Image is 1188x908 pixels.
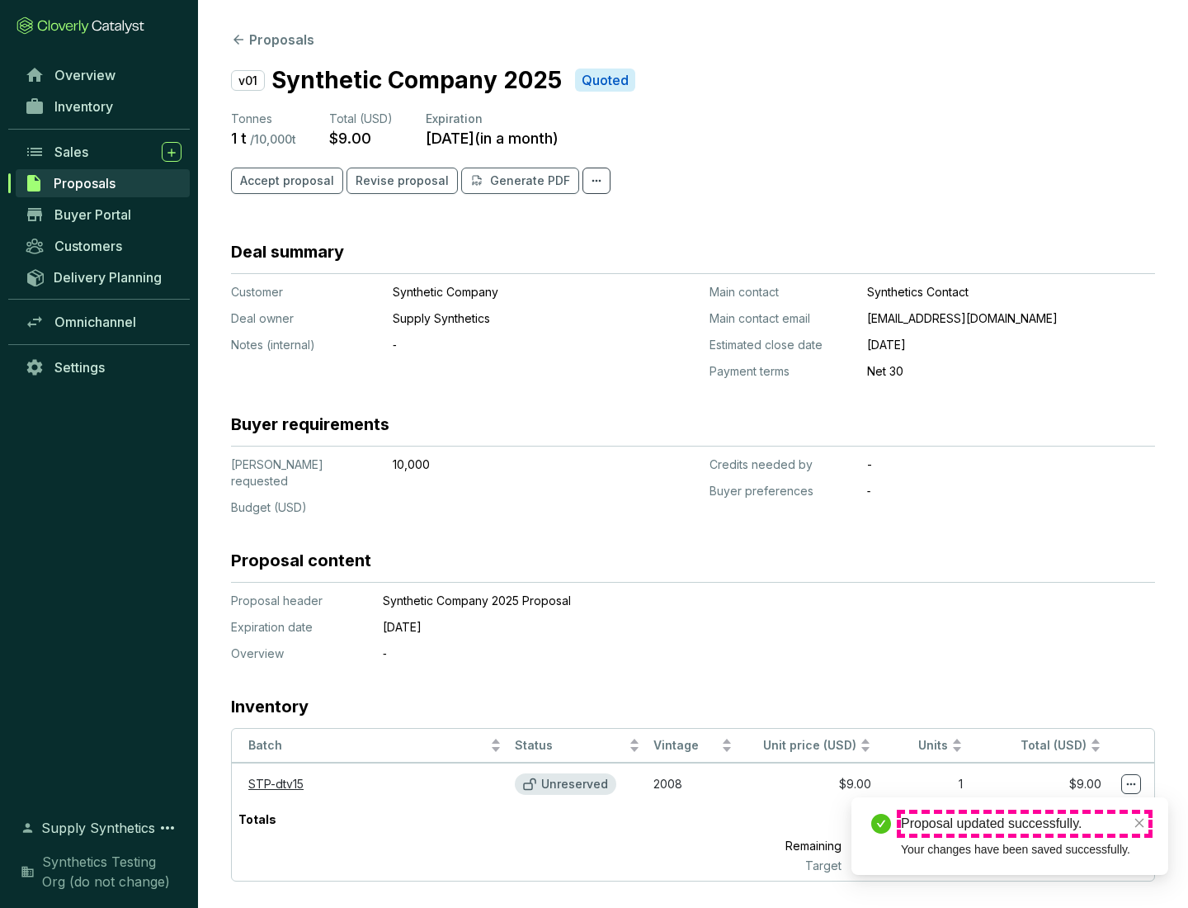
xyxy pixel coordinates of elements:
span: Sales [54,144,88,160]
p: Remaining [712,835,848,858]
span: Overview [54,67,115,83]
span: Buyer Portal [54,206,131,223]
h3: Proposal content [231,549,371,572]
p: $9.00 [329,129,371,148]
p: 9,999 t [848,835,969,858]
p: Synthetic Company [393,284,615,300]
span: Delivery Planning [54,269,162,286]
p: v01 [231,70,265,91]
a: Overview [16,61,190,89]
p: [DATE] [867,337,1155,353]
a: Settings [16,353,190,381]
span: Vintage [653,738,718,754]
span: Accept proposal [240,173,334,189]
span: Customers [54,238,122,254]
button: Accept proposal [231,168,343,194]
p: Tonnes [231,111,296,127]
td: $9.00 [739,763,878,805]
span: Units [884,738,949,754]
span: check-circle [871,814,891,834]
p: [EMAIL_ADDRESS][DOMAIN_NAME] [867,310,1155,327]
p: Main contact email [709,310,854,327]
p: Customer [231,284,379,300]
button: Revise proposal [346,168,458,194]
p: Synthetic Company 2025 Proposal [383,593,1076,609]
p: [DATE] ( in a month ) [426,129,559,148]
span: Budget (USD) [231,500,307,514]
p: Estimated close date [709,337,854,353]
p: ‐ [867,483,1155,499]
span: close [1134,817,1145,829]
td: $9.00 [969,763,1108,805]
p: Buyer preferences [709,483,854,499]
p: Overview [231,646,363,662]
span: Supply Synthetics [41,818,155,838]
button: Generate PDF [461,168,579,194]
p: Quoted [582,72,629,89]
a: Sales [16,138,190,166]
p: Notes (internal) [231,337,379,353]
p: Synthetic Company 2025 [271,63,562,97]
h3: Deal summary [231,240,344,263]
a: Omnichannel [16,308,190,336]
span: Status [515,738,625,754]
div: Proposal updated successfully. [901,814,1148,834]
span: Total (USD) [329,111,393,125]
span: Synthetics Testing Org (do not change) [42,852,181,891]
th: Units [878,729,970,763]
p: Totals [232,805,283,835]
a: Inventory [16,92,190,121]
a: STP-dtv15 [248,777,304,791]
p: [DATE] [383,619,1076,636]
p: 10,000 [393,456,615,473]
span: Unit price (USD) [763,738,856,752]
th: Status [508,729,647,763]
span: Inventory [54,98,113,115]
p: Expiration [426,111,559,127]
span: Revise proposal [356,173,449,189]
td: 2008 [647,763,739,805]
p: Main contact [709,284,854,300]
p: Unreserved [541,777,608,792]
p: ‐ [383,646,1076,662]
p: Expiration date [231,619,363,636]
span: Proposals [54,175,115,192]
p: ‐ [393,337,615,353]
p: Generate PDF [490,173,570,189]
p: 1 t [231,129,247,148]
p: Payment terms [709,363,854,380]
h3: Inventory [231,695,309,718]
p: Net 30 [867,363,1155,380]
p: Target [712,858,848,874]
a: Proposals [16,169,190,197]
p: Deal owner [231,310,379,327]
p: / 10,000 t [250,132,296,147]
p: 1 t [847,805,969,835]
p: Synthetics Contact [867,284,1155,300]
span: Settings [54,359,105,376]
p: Proposal header [231,593,363,609]
a: Delivery Planning [16,263,190,291]
p: [PERSON_NAME] requested [231,456,379,489]
span: Omnichannel [54,314,136,330]
a: Close [1130,814,1148,832]
td: 1 [878,763,970,805]
th: Batch [232,729,508,763]
a: Customers [16,232,190,260]
a: Buyer Portal [16,201,190,229]
button: Proposals [231,30,314,50]
h3: Buyer requirements [231,413,389,436]
p: - [867,456,1155,473]
p: Credits needed by [709,456,854,473]
span: Batch [248,738,487,754]
p: Supply Synthetics [393,310,615,327]
div: Your changes have been saved successfully. [901,840,1148,858]
span: Total (USD) [1021,738,1087,752]
p: 10,000 t [848,858,969,874]
th: Vintage [647,729,739,763]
